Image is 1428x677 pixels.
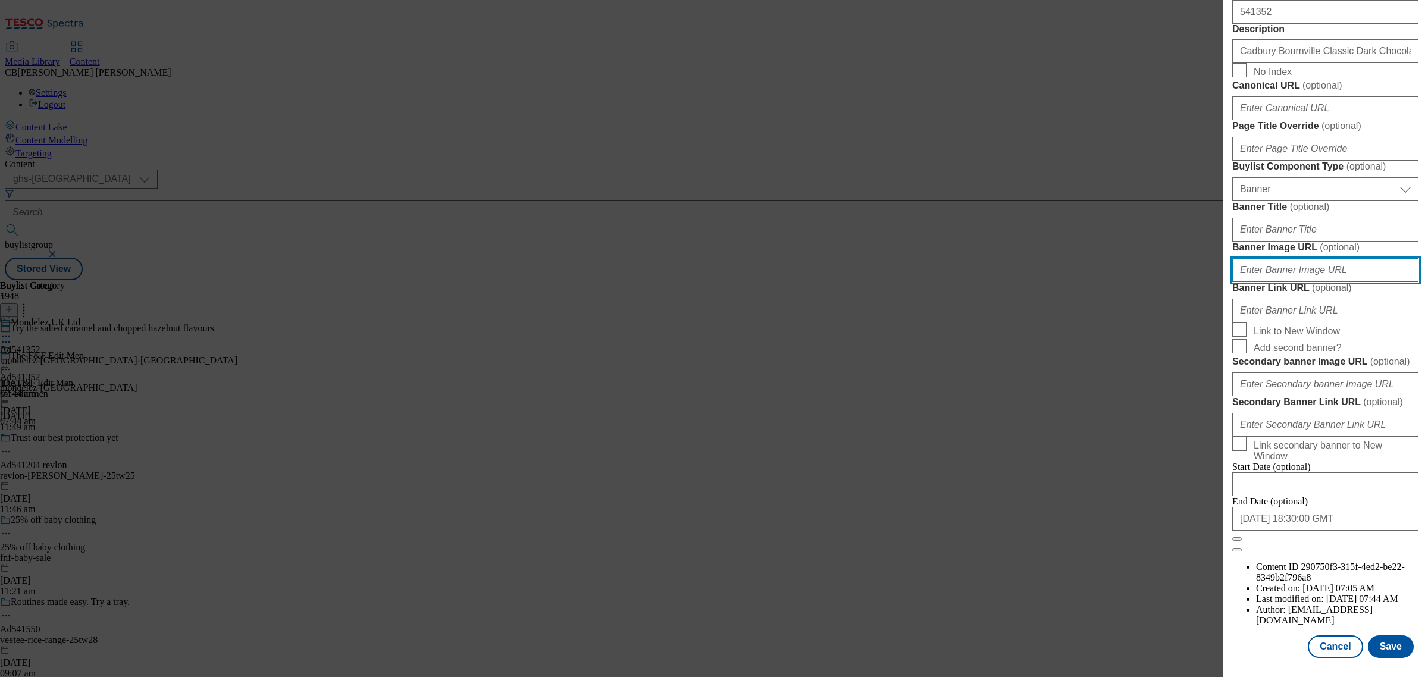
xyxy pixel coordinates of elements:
[1232,80,1418,92] label: Canonical URL
[1368,635,1414,658] button: Save
[1256,583,1418,594] li: Created on:
[1232,413,1418,437] input: Enter Secondary Banner Link URL
[1232,258,1418,282] input: Enter Banner Image URL
[1232,96,1418,120] input: Enter Canonical URL
[1326,594,1398,604] span: [DATE] 07:44 AM
[1254,67,1292,77] span: No Index
[1232,356,1418,368] label: Secondary banner Image URL
[1232,299,1418,322] input: Enter Banner Link URL
[1308,635,1363,658] button: Cancel
[1256,604,1418,626] li: Author:
[1232,218,1418,242] input: Enter Banner Title
[1256,562,1405,582] span: 290750f3-315f-4ed2-be22-8349b2f796a8
[1232,137,1418,161] input: Enter Page Title Override
[1232,39,1418,63] input: Enter Description
[1256,594,1418,604] li: Last modified on:
[1312,283,1352,293] span: ( optional )
[1232,462,1311,472] span: Start Date (optional)
[1290,202,1330,212] span: ( optional )
[1232,242,1418,253] label: Banner Image URL
[1232,472,1418,496] input: Enter Date
[1254,326,1340,337] span: Link to New Window
[1363,397,1403,407] span: ( optional )
[1232,201,1418,213] label: Banner Title
[1256,604,1373,625] span: [EMAIL_ADDRESS][DOMAIN_NAME]
[1232,24,1418,35] label: Description
[1346,161,1386,171] span: ( optional )
[1232,120,1418,132] label: Page Title Override
[1256,562,1418,583] li: Content ID
[1320,242,1360,252] span: ( optional )
[1232,161,1418,173] label: Buylist Component Type
[1254,343,1342,353] span: Add second banner?
[1254,440,1414,462] span: Link secondary banner to New Window
[1232,507,1418,531] input: Enter Date
[1232,372,1418,396] input: Enter Secondary banner Image URL
[1232,496,1308,506] span: End Date (optional)
[1232,537,1242,541] button: Close
[1232,396,1418,408] label: Secondary Banner Link URL
[1321,121,1361,131] span: ( optional )
[1232,282,1418,294] label: Banner Link URL
[1302,583,1374,593] span: [DATE] 07:05 AM
[1370,356,1410,366] span: ( optional )
[1302,80,1342,90] span: ( optional )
